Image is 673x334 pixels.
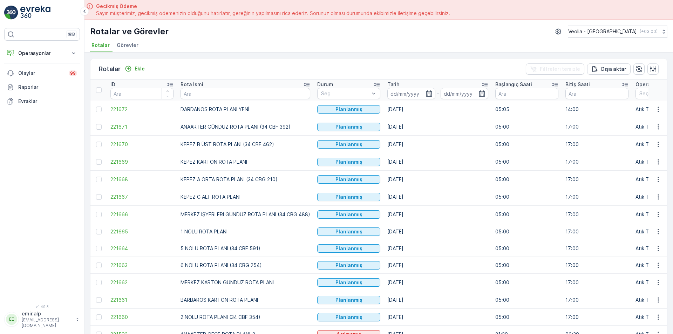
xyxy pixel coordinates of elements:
[384,274,492,291] td: [DATE]
[317,227,380,236] button: Planlanmış
[492,101,562,118] td: 05:05
[110,141,174,148] a: 221670
[96,10,450,17] span: Sayın müşterimiz, gecikmiş ödemenizin olduğunu hatırlatır, gereğinin yapılmasını rica ederiz. Sor...
[110,228,174,235] a: 221665
[177,223,314,240] td: 1 NOLU ROTA PLANI
[495,88,558,99] input: Ara
[96,246,102,251] div: Toggle Row Selected
[96,297,102,303] div: Toggle Row Selected
[4,94,80,108] a: Evraklar
[635,81,662,88] p: Operasyon
[437,89,439,98] p: -
[492,223,562,240] td: 05:00
[562,257,632,274] td: 17:00
[4,46,80,60] button: Operasyonlar
[640,29,658,34] p: ( +03:00 )
[110,314,174,321] a: 221660
[384,223,492,240] td: [DATE]
[317,313,380,321] button: Planlanmış
[68,32,75,37] p: ⌘B
[177,171,314,188] td: KEPEZ A ORTA ROTA PLANI (34 CBG 210)
[492,153,562,171] td: 05:00
[96,177,102,182] div: Toggle Row Selected
[492,274,562,291] td: 05:00
[317,158,380,166] button: Planlanmış
[110,211,174,218] span: 221666
[18,50,66,57] p: Operasyonlar
[70,70,76,76] p: 99
[540,66,580,73] p: Filtreleri temizle
[565,88,628,99] input: Ara
[492,257,562,274] td: 05:00
[562,188,632,206] td: 17:00
[384,171,492,188] td: [DATE]
[492,171,562,188] td: 05:00
[492,206,562,223] td: 05:00
[562,153,632,171] td: 17:00
[96,107,102,112] div: Toggle Row Selected
[181,81,203,88] p: Rota İsmi
[177,257,314,274] td: 6 NOLU ROTA PLANI (34 CBG 254)
[441,88,489,99] input: dd/mm/yyyy
[335,228,362,235] p: Planlanmış
[317,244,380,253] button: Planlanmış
[177,206,314,223] td: MERKEZ İŞYERLERİ GÜNDÜZ ROTA PLANI (34 CBG 488)
[335,106,362,113] p: Planlanmış
[4,6,18,20] img: logo
[387,88,435,99] input: dd/mm/yyyy
[562,223,632,240] td: 17:00
[96,124,102,130] div: Toggle Row Selected
[384,240,492,257] td: [DATE]
[110,245,174,252] span: 221664
[177,118,314,136] td: ANAARTER GÜNDÜZ ROTA PLANI (34 CBF 392)
[384,188,492,206] td: [DATE]
[384,136,492,153] td: [DATE]
[492,291,562,309] td: 05:00
[526,63,584,75] button: Filtreleri temizle
[22,310,72,317] p: emir.alp
[122,64,148,73] button: Ekle
[568,28,637,35] p: Veolia - [GEOGRAPHIC_DATA]
[317,193,380,201] button: Planlanmış
[177,291,314,309] td: BARBAROS KARTON ROTA PLANI
[117,42,138,49] span: Görevler
[110,106,174,113] a: 221672
[110,193,174,200] a: 221667
[384,206,492,223] td: [DATE]
[110,158,174,165] span: 221669
[317,175,380,184] button: Planlanmış
[335,193,362,200] p: Planlanmış
[562,309,632,326] td: 17:00
[384,101,492,118] td: [DATE]
[18,98,77,105] p: Evraklar
[565,81,590,88] p: Bitiş Saati
[601,66,626,73] p: Dışa aktar
[96,3,450,10] span: Gecikmiş Ödeme
[110,123,174,130] span: 221671
[492,118,562,136] td: 05:00
[96,229,102,234] div: Toggle Row Selected
[384,309,492,326] td: [DATE]
[335,296,362,304] p: Planlanmış
[96,142,102,147] div: Toggle Row Selected
[387,81,399,88] p: Tarih
[384,291,492,309] td: [DATE]
[492,309,562,326] td: 05:00
[99,64,121,74] p: Rotalar
[110,81,115,88] p: ID
[335,314,362,321] p: Planlanmış
[562,118,632,136] td: 17:00
[317,261,380,270] button: Planlanmış
[317,278,380,287] button: Planlanmış
[96,280,102,285] div: Toggle Row Selected
[110,262,174,269] span: 221663
[177,274,314,291] td: MERKEZ KARTON GÜNDÜZ ROTA PLANI
[4,305,80,309] span: v 1.49.3
[335,245,362,252] p: Planlanmış
[492,136,562,153] td: 05:00
[20,6,50,20] img: logo_light-DOdMpM7g.png
[335,262,362,269] p: Planlanmış
[177,136,314,153] td: KEPEZ B ÜST ROTA PLANI (34 CBF 462)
